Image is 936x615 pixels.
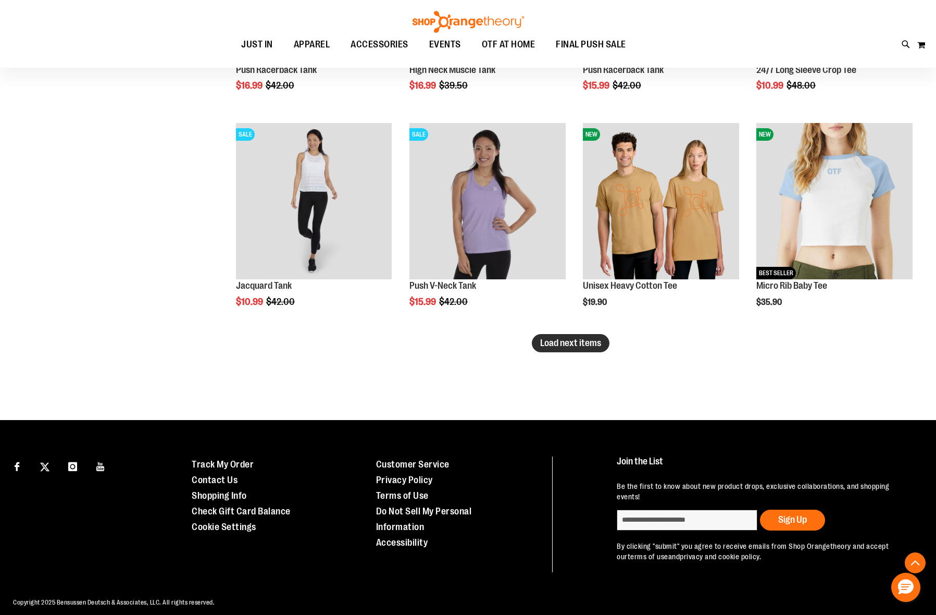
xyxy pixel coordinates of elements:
[64,457,82,475] a: Visit our Instagram page
[429,33,461,56] span: EVENTS
[556,33,626,56] span: FINAL PUSH SALE
[756,123,913,279] img: Micro Rib Baby Tee
[40,462,49,472] img: Twitter
[756,128,773,141] span: NEW
[409,280,476,291] a: Push V-Neck Tank
[409,80,438,91] span: $16.99
[236,280,292,291] a: Jacquard Tank
[439,297,469,307] span: $42.00
[409,123,566,281] a: Product image for Push V-Neck TankSALE
[236,123,392,281] a: Front view of Jacquard TankSALE
[376,475,433,485] a: Privacy Policy
[578,118,744,334] div: product
[891,573,920,602] button: Hello, have a question? Let’s chat.
[617,457,913,476] h4: Join the List
[340,33,419,57] a: ACCESSORIES
[266,80,296,91] span: $42.00
[680,552,761,561] a: privacy and cookie policy.
[409,297,438,307] span: $15.99
[583,280,677,291] a: Unisex Heavy Cotton Tee
[92,457,110,475] a: Visit our Youtube page
[376,506,472,532] a: Do Not Sell My Personal Information
[628,552,668,561] a: terms of use
[236,65,317,75] a: Push Racerback Tank
[409,123,566,279] img: Product image for Push V-Neck Tank
[36,457,54,475] a: Visit our X page
[439,80,469,91] span: $39.50
[192,522,256,532] a: Cookie Settings
[231,33,283,57] a: JUST IN
[236,80,264,91] span: $16.99
[482,33,535,56] span: OTF AT HOME
[583,298,608,307] span: $19.90
[613,80,643,91] span: $42.00
[905,552,926,573] button: Back To Top
[471,33,546,57] a: OTF AT HOME
[236,297,265,307] span: $10.99
[192,506,291,516] a: Check Gift Card Balance
[241,33,273,56] span: JUST IN
[583,65,664,75] a: Push Racerback Tank
[617,510,757,531] input: enter email
[409,128,428,141] span: SALE
[8,457,26,475] a: Visit our Facebook page
[756,65,856,75] a: 24/7 Long Sleeve Crop Tee
[540,338,601,348] span: Load next items
[192,459,254,470] a: Track My Order
[404,118,571,334] div: product
[617,481,913,502] p: Be the first to know about new product drops, exclusive collaborations, and shopping events!
[778,514,807,525] span: Sign Up
[13,599,215,606] span: Copyright 2025 Bensussen Deutsch & Associates, LLC. All rights reserved.
[419,33,471,57] a: EVENTS
[583,128,600,141] span: NEW
[192,490,247,501] a: Shopping Info
[236,123,392,279] img: Front view of Jacquard Tank
[583,80,611,91] span: $15.99
[583,123,739,279] img: Unisex Heavy Cotton Tee
[545,33,637,57] a: FINAL PUSH SALE
[231,118,397,334] div: product
[351,33,408,56] span: ACCESSORIES
[756,80,785,91] span: $10.99
[760,510,825,531] button: Sign Up
[283,33,341,56] a: APPAREL
[236,128,255,141] span: SALE
[376,537,428,548] a: Accessibility
[756,123,913,281] a: Micro Rib Baby TeeNEWBEST SELLER
[532,334,609,352] button: Load next items
[294,33,330,56] span: APPAREL
[376,490,429,501] a: Terms of Use
[756,267,796,279] span: BEST SELLER
[583,123,739,281] a: Unisex Heavy Cotton TeeNEW
[617,541,913,562] p: By clicking "submit" you agree to receive emails from Shop Orangetheory and accept our and
[192,475,238,485] a: Contact Us
[756,280,827,291] a: Micro Rib Baby Tee
[411,11,526,33] img: Shop Orangetheory
[376,459,450,470] a: Customer Service
[266,297,296,307] span: $42.00
[787,80,817,91] span: $48.00
[409,65,495,75] a: High Neck Muscle Tank
[751,118,918,334] div: product
[756,298,783,307] span: $35.90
